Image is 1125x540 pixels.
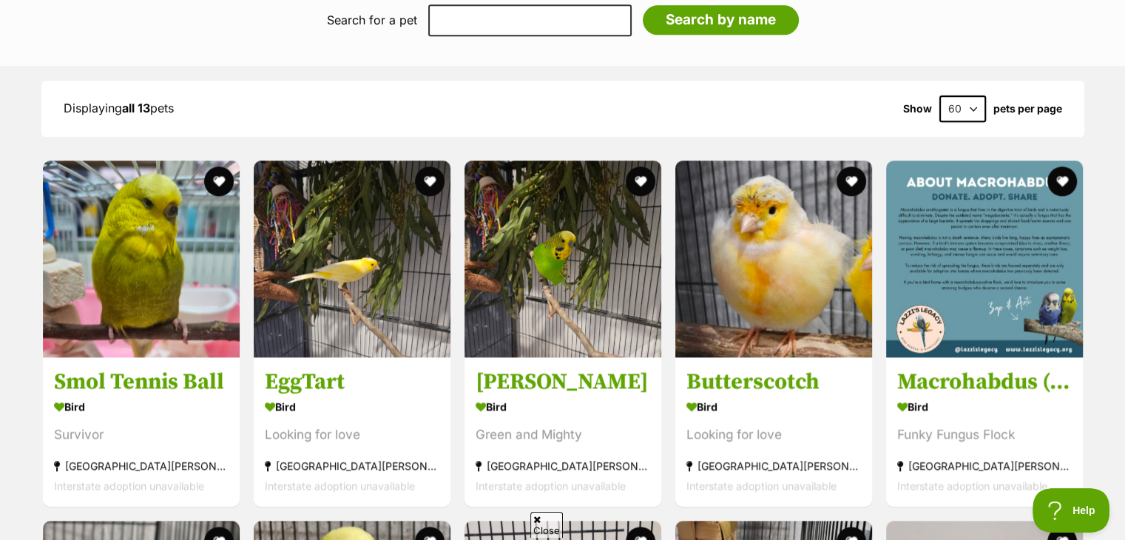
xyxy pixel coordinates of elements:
span: Displaying pets [64,101,174,115]
div: Green and Mighty [476,425,650,445]
a: Macrohabdus (AGY, Megabacteria) Flock Bird Funky Fungus Flock [GEOGRAPHIC_DATA][PERSON_NAME][GEOG... [886,357,1083,507]
a: [PERSON_NAME] Bird Green and Mighty [GEOGRAPHIC_DATA][PERSON_NAME][GEOGRAPHIC_DATA] Interstate ad... [464,357,661,507]
span: Interstate adoption unavailable [54,479,204,492]
span: Show [903,103,932,115]
span: Interstate adoption unavailable [476,479,626,492]
img: Macrohabdus (AGY, Megabacteria) Flock [886,161,1083,357]
div: [GEOGRAPHIC_DATA][PERSON_NAME][GEOGRAPHIC_DATA] [476,456,650,476]
div: [GEOGRAPHIC_DATA][PERSON_NAME][GEOGRAPHIC_DATA] [686,456,861,476]
div: Bird [476,396,650,417]
strong: all 13 [122,101,150,115]
div: Bird [54,396,229,417]
a: Smol Tennis Ball Bird Survivor [GEOGRAPHIC_DATA][PERSON_NAME][GEOGRAPHIC_DATA] Interstate adoptio... [43,357,240,507]
span: Close [530,512,563,538]
img: Butterscotch [675,161,872,357]
span: Interstate adoption unavailable [897,479,1047,492]
img: EggTart [254,161,450,357]
div: Survivor [54,425,229,445]
div: Looking for love [686,425,861,445]
a: EggTart Bird Looking for love [GEOGRAPHIC_DATA][PERSON_NAME][GEOGRAPHIC_DATA] Interstate adoption... [254,357,450,507]
h3: Macrohabdus (AGY, Megabacteria) Flock [897,368,1072,396]
input: Search by name [643,5,799,35]
span: Interstate adoption unavailable [686,479,837,492]
button: favourite [415,166,445,196]
div: [GEOGRAPHIC_DATA][PERSON_NAME][GEOGRAPHIC_DATA] [897,456,1072,476]
div: Bird [686,396,861,417]
button: favourite [204,166,234,196]
label: Search for a pet [327,13,417,27]
span: Interstate adoption unavailable [265,479,415,492]
div: Funky Fungus Flock [897,425,1072,445]
iframe: Help Scout Beacon - Open [1033,488,1110,533]
div: Bird [265,396,439,417]
h3: [PERSON_NAME] [476,368,650,396]
div: [GEOGRAPHIC_DATA][PERSON_NAME][GEOGRAPHIC_DATA] [54,456,229,476]
a: Butterscotch Bird Looking for love [GEOGRAPHIC_DATA][PERSON_NAME][GEOGRAPHIC_DATA] Interstate ado... [675,357,872,507]
img: Rex [464,161,661,357]
h3: EggTart [265,368,439,396]
div: [GEOGRAPHIC_DATA][PERSON_NAME][GEOGRAPHIC_DATA] [265,456,439,476]
button: favourite [1047,166,1077,196]
h3: Butterscotch [686,368,861,396]
div: Looking for love [265,425,439,445]
img: Smol Tennis Ball [43,161,240,357]
label: pets per page [993,103,1062,115]
button: favourite [837,166,866,196]
h3: Smol Tennis Ball [54,368,229,396]
button: favourite [626,166,655,196]
div: Bird [897,396,1072,417]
